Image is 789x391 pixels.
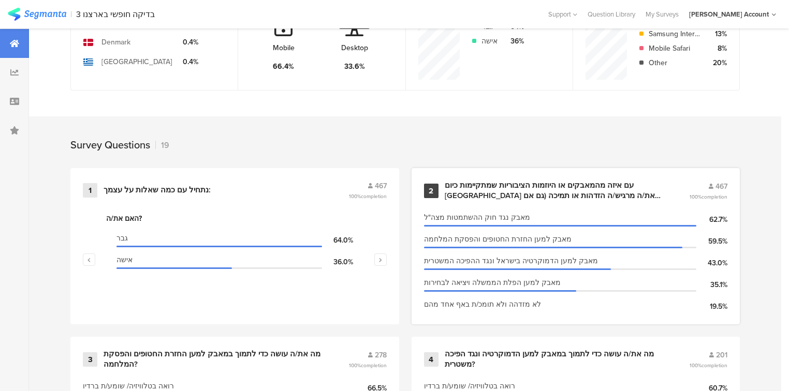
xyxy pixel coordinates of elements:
div: 66.4% [273,61,294,72]
span: 201 [716,350,727,360]
div: Desktop [341,42,368,53]
div: 1 [83,183,97,198]
span: completion [361,192,387,200]
div: Mobile Safari [649,43,700,54]
span: מאבק למען הדמוקרטיה בישראל ונגד ההפיכה המשטרית [424,255,598,266]
a: My Surveys [640,9,684,19]
div: 0.4% [181,56,198,67]
div: [PERSON_NAME] Account [689,9,769,19]
div: האם את/ה? [106,213,363,224]
div: 3 בדיקה חופשי בארצנו [76,9,155,19]
div: 13% [709,28,727,39]
span: 100% [690,193,727,201]
div: 36.0% [322,257,353,267]
div: מה את/ה עושה כדי לתמוך במאבק למען החזרת החטופים והפסקת המלחמה? [104,349,324,369]
div: 62.7% [696,214,727,225]
div: 43.0% [696,258,727,268]
span: 100% [349,362,387,369]
span: 100% [349,192,387,200]
div: 59.5% [696,236,727,247]
div: 3 [83,352,97,367]
span: מאבק נגד חוק ההשתמטות מצה"ל [424,212,530,223]
span: completion [361,362,387,369]
div: Other [649,57,700,68]
div: Denmark [101,37,130,48]
div: Mobile [273,42,295,53]
span: מאבק למען הפלת הממשלה ויציאה לבחירות [424,277,561,288]
div: Survey Questions [70,137,150,153]
div: מה את/ה עושה כדי לתמוך במאבק למען הדמוקרטיה ונגד הפיכה משטרית? [445,349,665,369]
div: עם איזה מהמאבקים או היוזמות הציבוריות שמתקיימות כיום [GEOGRAPHIC_DATA] את/ה מרגיש/ה הזדהות או תמי... [445,181,665,201]
span: אישה [116,254,133,265]
div: נתחיל עם כמה ﻿שאלות על עצמך: [104,185,211,195]
span: 278 [375,350,387,360]
div: | [70,8,72,20]
div: אישה [481,36,498,47]
div: 19.5% [696,301,727,312]
div: 36% [506,36,524,47]
span: 100% [690,362,727,369]
span: 467 [375,181,387,191]
span: 467 [715,181,727,192]
span: לא מזדהה ולא תומכ/ת באף אחד מהם [424,299,541,310]
span: גבר [116,233,128,244]
div: 20% [709,57,727,68]
div: Samsung Internet [649,28,700,39]
div: 4 [424,352,439,367]
span: completion [702,362,727,369]
img: segmanta logo [8,8,66,21]
div: 35.1% [696,279,727,290]
div: [GEOGRAPHIC_DATA] [101,56,172,67]
div: 33.6% [344,61,365,72]
div: 19 [155,139,169,151]
span: מאבק למען החזרת החטופים והפסקת המלחמה [424,234,572,245]
div: Support [548,6,577,22]
div: 0.4% [181,37,198,48]
div: 8% [709,43,727,54]
div: 64.0% [322,235,353,246]
a: Question Library [582,9,640,19]
span: completion [702,193,727,201]
div: 2 [424,184,439,198]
